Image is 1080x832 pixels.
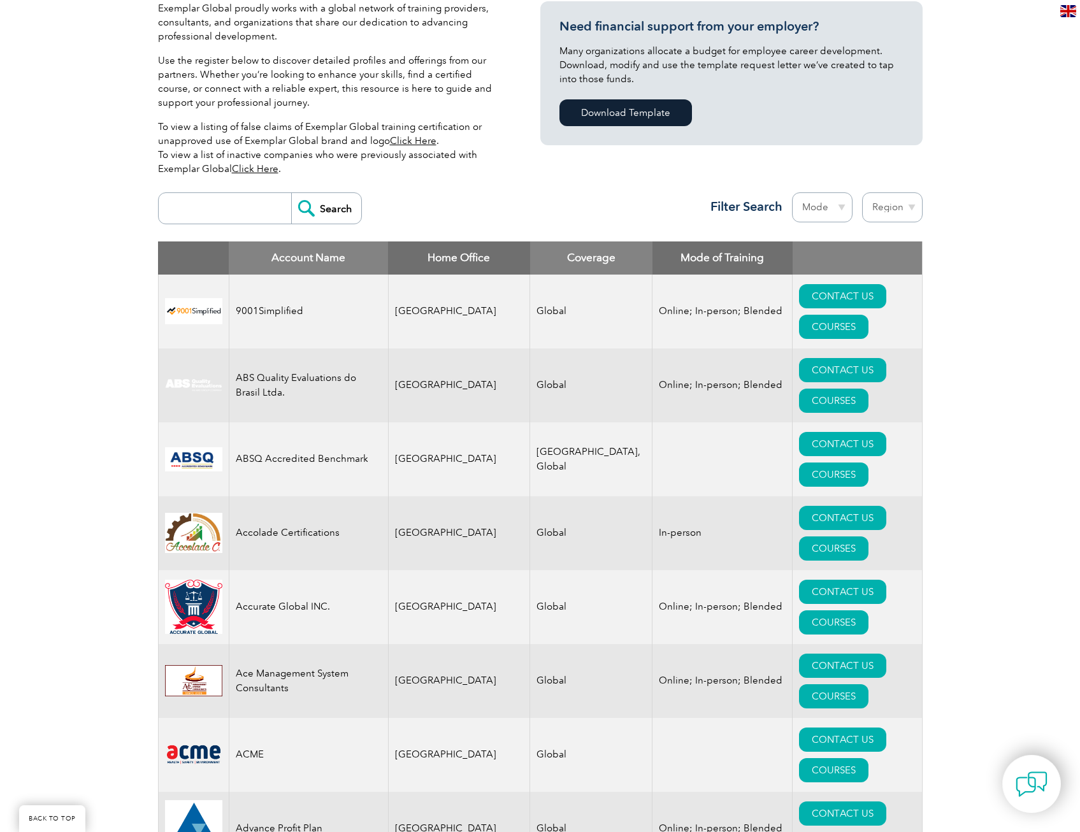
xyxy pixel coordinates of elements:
th: Account Name: activate to sort column descending [229,241,388,275]
a: COURSES [799,315,868,339]
td: Accurate Global INC. [229,570,388,644]
td: ACME [229,718,388,792]
a: Click Here [232,163,278,175]
td: Online; In-person; Blended [652,644,793,718]
td: [GEOGRAPHIC_DATA] [388,422,530,496]
td: [GEOGRAPHIC_DATA] [388,718,530,792]
td: ABSQ Accredited Benchmark [229,422,388,496]
img: 0f03f964-e57c-ec11-8d20-002248158ec2-logo.png [165,743,222,766]
img: 1a94dd1a-69dd-eb11-bacb-002248159486-logo.jpg [165,513,222,553]
td: [GEOGRAPHIC_DATA] [388,570,530,644]
img: en [1060,5,1076,17]
a: Download Template [559,99,692,126]
td: Global [530,496,652,570]
a: CONTACT US [799,801,886,826]
th: Mode of Training: activate to sort column ascending [652,241,793,275]
td: [GEOGRAPHIC_DATA], Global [530,422,652,496]
td: In-person [652,496,793,570]
p: Use the register below to discover detailed profiles and offerings from our partners. Whether you... [158,54,502,110]
img: 37c9c059-616f-eb11-a812-002248153038-logo.png [165,298,222,324]
a: COURSES [799,389,868,413]
img: contact-chat.png [1016,768,1048,800]
td: Accolade Certifications [229,496,388,570]
a: CONTACT US [799,358,886,382]
td: Global [530,644,652,718]
a: COURSES [799,610,868,635]
img: cc24547b-a6e0-e911-a812-000d3a795b83-logo.png [165,447,222,471]
td: [GEOGRAPHIC_DATA] [388,644,530,718]
td: [GEOGRAPHIC_DATA] [388,348,530,422]
img: a034a1f6-3919-f011-998a-0022489685a1-logo.png [165,580,222,635]
td: Online; In-person; Blended [652,275,793,348]
img: 306afd3c-0a77-ee11-8179-000d3ae1ac14-logo.jpg [165,665,222,696]
td: ABS Quality Evaluations do Brasil Ltda. [229,348,388,422]
td: 9001Simplified [229,275,388,348]
a: CONTACT US [799,284,886,308]
h3: Filter Search [703,199,782,215]
td: Global [530,348,652,422]
a: COURSES [799,684,868,708]
td: [GEOGRAPHIC_DATA] [388,275,530,348]
a: CONTACT US [799,728,886,752]
td: Global [530,275,652,348]
a: CONTACT US [799,580,886,604]
td: Online; In-person; Blended [652,348,793,422]
a: BACK TO TOP [19,805,85,832]
th: : activate to sort column ascending [793,241,922,275]
h3: Need financial support from your employer? [559,18,904,34]
input: Search [291,193,361,224]
a: CONTACT US [799,654,886,678]
td: Online; In-person; Blended [652,570,793,644]
td: [GEOGRAPHIC_DATA] [388,496,530,570]
a: CONTACT US [799,432,886,456]
td: Ace Management System Consultants [229,644,388,718]
a: CONTACT US [799,506,886,530]
th: Coverage: activate to sort column ascending [530,241,652,275]
a: COURSES [799,758,868,782]
td: Global [530,570,652,644]
a: COURSES [799,463,868,487]
p: Exemplar Global proudly works with a global network of training providers, consultants, and organ... [158,1,502,43]
p: To view a listing of false claims of Exemplar Global training certification or unapproved use of ... [158,120,502,176]
a: COURSES [799,536,868,561]
p: Many organizations allocate a budget for employee career development. Download, modify and use th... [559,44,904,86]
a: Click Here [390,135,436,147]
img: c92924ac-d9bc-ea11-a814-000d3a79823d-logo.jpg [165,378,222,392]
td: Global [530,718,652,792]
th: Home Office: activate to sort column ascending [388,241,530,275]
